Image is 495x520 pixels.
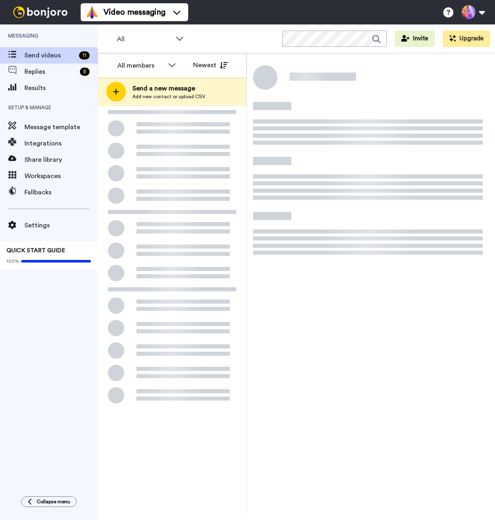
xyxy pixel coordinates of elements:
[24,67,77,77] span: Replies
[117,34,172,44] span: All
[187,57,234,73] button: Newest
[24,139,98,148] span: Integrations
[132,93,205,100] span: Add new contact or upload CSV
[103,7,165,18] span: Video messaging
[37,498,70,505] span: Collapse menu
[24,51,76,60] span: Send videos
[80,68,90,76] div: 8
[7,248,65,253] span: QUICK START GUIDE
[10,7,71,18] img: bj-logo-header-white.svg
[21,496,77,507] button: Collapse menu
[79,51,90,59] div: 11
[7,258,19,264] span: 100%
[86,6,99,19] img: vm-color.svg
[117,61,164,71] div: All members
[24,220,98,230] span: Settings
[443,31,490,47] button: Upgrade
[24,171,98,181] span: Workspaces
[132,84,205,93] span: Send a new message
[395,31,435,47] button: Invite
[24,155,98,165] span: Share library
[24,187,98,197] span: Fallbacks
[24,83,98,93] span: Results
[24,122,98,132] span: Message template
